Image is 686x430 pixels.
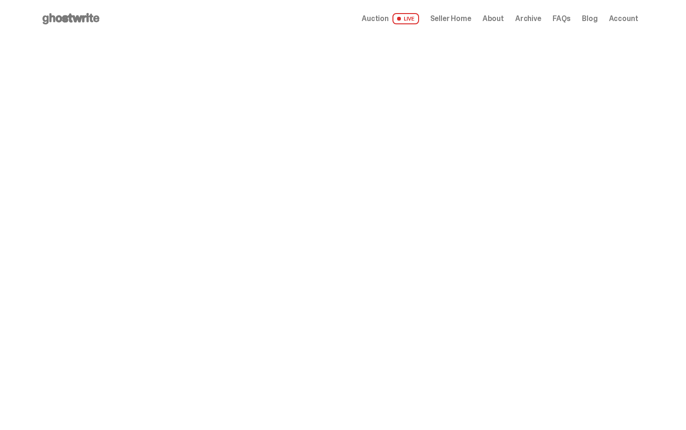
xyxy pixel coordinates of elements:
[392,13,419,24] span: LIVE
[483,15,504,22] a: About
[609,15,638,22] a: Account
[430,15,471,22] a: Seller Home
[362,15,389,22] span: Auction
[362,13,419,24] a: Auction LIVE
[515,15,541,22] a: Archive
[582,15,597,22] a: Blog
[553,15,571,22] a: FAQs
